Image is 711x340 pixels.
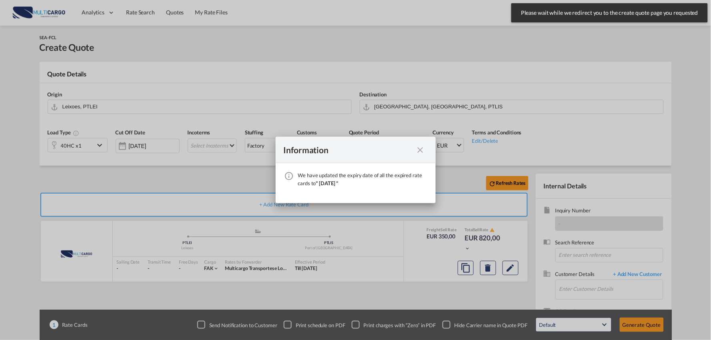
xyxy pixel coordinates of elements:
div: We have updated the expiry date of all the expired rate cards to [298,171,428,187]
div: Information [284,145,413,155]
md-icon: icon-close fg-AAA8AD cursor [416,145,425,155]
span: Please wait while we redirect you to the create quote page you requested [519,9,701,17]
md-icon: icon-information-outline [284,171,294,181]
md-dialog: We have ... [276,137,436,203]
span: " [DATE] " [316,180,338,186]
